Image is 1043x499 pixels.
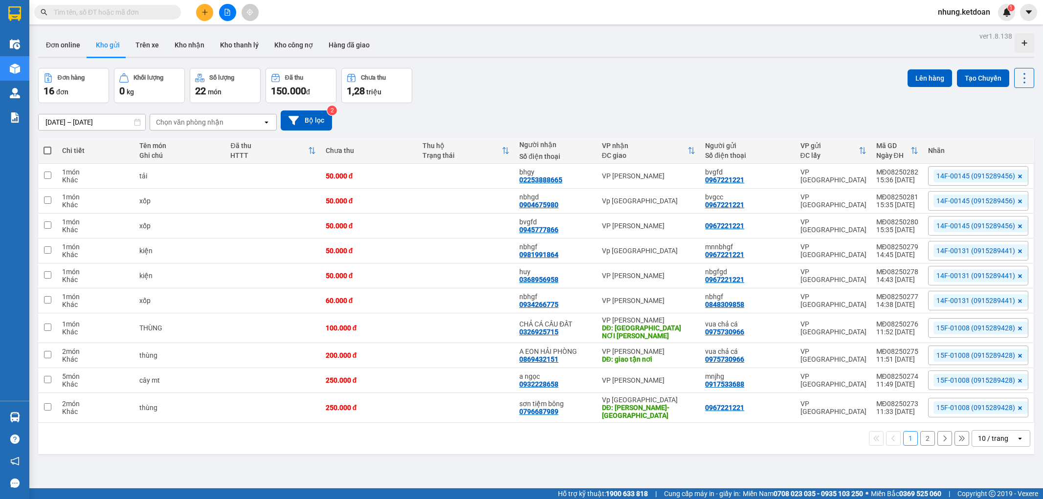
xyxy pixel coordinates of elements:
div: 15:36 [DATE] [876,176,918,184]
div: MĐ08250273 [876,400,918,408]
div: MĐ08250280 [876,218,918,226]
div: 15:35 [DATE] [876,201,918,209]
div: VP [PERSON_NAME] [602,272,695,280]
span: triệu [366,88,381,96]
div: MĐ08250278 [876,268,918,276]
div: 1 món [62,293,130,301]
span: caret-down [1024,8,1033,17]
div: 5 món [62,372,130,380]
button: Kho gửi [88,33,128,57]
div: 200.000 đ [326,351,413,359]
div: Đã thu [285,74,303,81]
div: 1 món [62,193,130,201]
div: xốp [139,297,221,304]
th: Toggle SortBy [796,138,871,164]
div: Khác [62,251,130,259]
div: 50.000 đ [326,172,413,180]
div: VP [GEOGRAPHIC_DATA] [800,400,866,415]
div: vua chả cá [705,347,790,355]
div: 50.000 đ [326,222,413,230]
div: sơn tiệm bông [519,400,592,408]
div: 0975730966 [705,328,744,336]
div: Khác [62,176,130,184]
span: Miền Nam [743,488,863,499]
div: mnjhg [705,372,790,380]
div: 0967221221 [705,251,744,259]
span: 14F-00145 (0915289456) [936,221,1015,230]
button: Đơn online [38,33,88,57]
div: 11:49 [DATE] [876,380,918,388]
span: copyright [989,490,996,497]
div: 11:52 [DATE] [876,328,918,336]
button: 2 [920,431,935,446]
button: Tạo Chuyến [957,69,1009,87]
div: Chọn văn phòng nhận [156,117,223,127]
div: Thu hộ [422,142,502,150]
div: 1 món [62,320,130,328]
img: warehouse-icon [10,88,20,98]
span: món [208,88,222,96]
div: 50.000 đ [326,247,413,255]
th: Toggle SortBy [418,138,514,164]
span: 150.000 [271,85,306,97]
div: vua chả cá [705,320,790,328]
button: Trên xe [128,33,167,57]
div: VP [PERSON_NAME] [602,347,695,355]
div: Chưa thu [326,147,413,154]
div: THÙNG [139,324,221,332]
span: Miền Bắc [871,488,941,499]
div: VP [PERSON_NAME] [602,172,695,180]
button: Kho nhận [167,33,212,57]
div: 11:51 [DATE] [876,355,918,363]
button: caret-down [1020,4,1037,21]
span: đ [306,88,310,96]
div: 50.000 đ [326,272,413,280]
span: | [655,488,657,499]
span: notification [10,456,20,466]
div: 0967221221 [705,176,744,184]
span: aim [246,9,253,16]
img: solution-icon [10,112,20,123]
div: nbhgd [519,193,592,201]
div: a ngọc [519,372,592,380]
span: Cung cấp máy in - giấy in: [664,488,740,499]
img: icon-new-feature [1002,8,1011,17]
span: 0 [119,85,125,97]
button: Hàng đã giao [321,33,377,57]
img: warehouse-icon [10,39,20,49]
div: VP [GEOGRAPHIC_DATA] [800,243,866,259]
img: warehouse-icon [10,64,20,74]
div: Khác [62,201,130,209]
sup: 2 [327,106,337,115]
div: VP [PERSON_NAME] [602,316,695,324]
div: ĐC lấy [800,152,859,159]
button: plus [196,4,213,21]
div: VP [GEOGRAPHIC_DATA] [800,193,866,209]
div: ver 1.8.138 [979,31,1012,42]
div: A EON HẢI PHÒNG [519,347,592,355]
span: Hỗ trợ kỹ thuật: [558,488,648,499]
div: xốp [139,197,221,205]
div: Ghi chú [139,152,221,159]
div: 0967221221 [705,201,744,209]
div: VP [GEOGRAPHIC_DATA] [800,268,866,283]
div: 1 món [62,168,130,176]
div: nbhgf [519,243,592,251]
div: 14:43 [DATE] [876,276,918,283]
div: nbhgf [705,293,790,301]
div: Đơn hàng [58,74,85,81]
div: MĐ08250281 [876,193,918,201]
button: aim [242,4,259,21]
div: Khác [62,226,130,234]
div: bvgcc [705,193,790,201]
div: Vp [GEOGRAPHIC_DATA] [602,197,695,205]
span: question-circle [10,434,20,444]
button: Đã thu150.000đ [266,68,336,103]
div: Số lượng [209,74,234,81]
button: Lên hàng [908,69,952,87]
div: CHẢ CÁ CẦU ĐẤT [519,320,592,328]
div: VP [PERSON_NAME] [602,297,695,304]
div: 1 món [62,268,130,276]
span: ⚪️ [865,492,868,496]
svg: open [1016,434,1024,442]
